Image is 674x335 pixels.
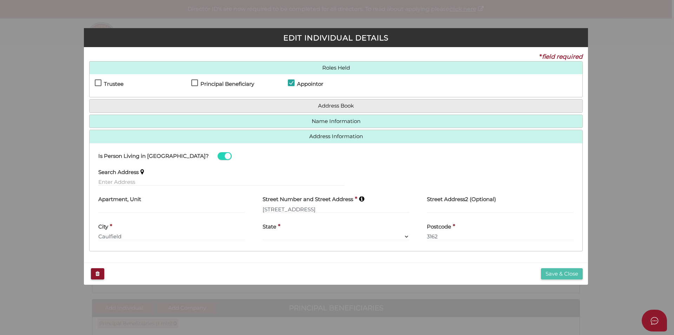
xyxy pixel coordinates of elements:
[95,134,577,140] a: Address Information
[427,224,451,230] h4: Postcode
[98,224,108,230] h4: City
[541,268,583,280] button: Save & Close
[263,197,353,202] h4: Street Number and Street Address
[98,169,139,175] h4: Search Address
[95,118,577,124] a: Name Information
[263,224,276,230] h4: State
[427,197,496,202] h4: Street Address2 (Optional)
[98,178,345,186] input: Enter Address
[359,196,364,202] i: Keep typing in your address(including suburb) until it appears
[98,153,209,159] h4: Is Person Living in [GEOGRAPHIC_DATA]?
[98,197,141,202] h4: Apartment, Unit
[642,310,667,331] button: Open asap
[263,205,409,213] input: Enter Australian Address
[140,169,144,175] i: Keep typing in your address(including suburb) until it appears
